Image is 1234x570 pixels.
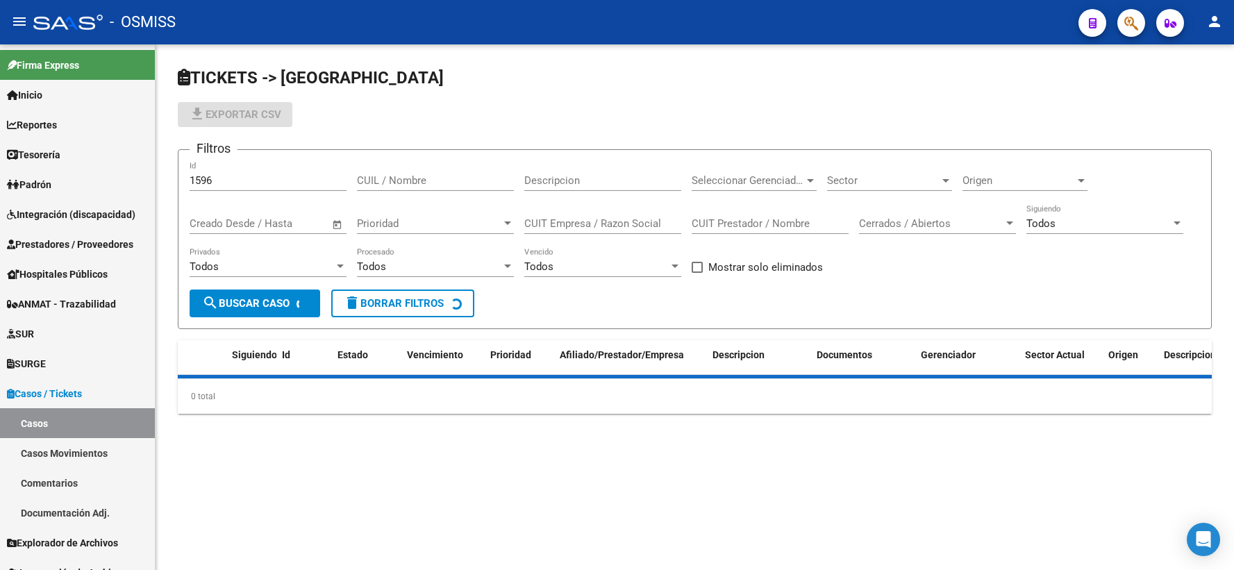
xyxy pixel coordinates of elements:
span: - OSMISS [110,7,176,37]
span: Mostrar solo eliminados [708,259,823,276]
datatable-header-cell: Origen [1103,340,1158,386]
span: Prestadores / Proveedores [7,237,133,252]
span: Hospitales Públicos [7,267,108,282]
span: Id [282,349,290,360]
button: Borrar Filtros [331,290,474,317]
span: Origen [962,174,1075,187]
datatable-header-cell: Prioridad [485,340,554,386]
span: Borrar Filtros [344,297,444,310]
datatable-header-cell: Estado [332,340,401,386]
span: Buscar Caso [202,297,290,310]
input: Fecha inicio [190,217,246,230]
div: Open Intercom Messenger [1187,523,1220,556]
span: Todos [1026,217,1056,230]
span: Todos [357,260,386,273]
span: Vencimiento [407,349,463,360]
span: Inicio [7,87,42,103]
datatable-header-cell: Sector Actual [1019,340,1103,386]
span: Prioridad [490,349,531,360]
span: Sector [827,174,940,187]
div: 0 total [178,379,1212,414]
datatable-header-cell: Gerenciador [915,340,1019,386]
span: Siguiendo [232,349,277,360]
span: Origen [1108,349,1138,360]
input: Fecha fin [258,217,326,230]
span: Afiliado/Prestador/Empresa [560,349,684,360]
mat-icon: search [202,294,219,311]
span: Todos [524,260,553,273]
span: Seleccionar Gerenciador [692,174,804,187]
span: TICKETS -> [GEOGRAPHIC_DATA] [178,68,444,87]
datatable-header-cell: Siguiendo [226,340,276,386]
span: SURGE [7,356,46,371]
datatable-header-cell: Vencimiento [401,340,485,386]
button: Open calendar [330,217,346,233]
span: Estado [337,349,368,360]
h3: Filtros [190,139,237,158]
button: Exportar CSV [178,102,292,127]
span: Padrón [7,177,51,192]
span: Todos [190,260,219,273]
span: Prioridad [357,217,501,230]
span: SUR [7,326,34,342]
datatable-header-cell: Afiliado/Prestador/Empresa [554,340,707,386]
span: Reportes [7,117,57,133]
button: Buscar Caso [190,290,320,317]
span: Sector Actual [1025,349,1085,360]
mat-icon: delete [344,294,360,311]
span: Documentos [817,349,872,360]
datatable-header-cell: Descripcion [707,340,811,386]
span: Gerenciador [921,349,976,360]
span: Cerrados / Abiertos [859,217,1003,230]
span: Descripcion [712,349,765,360]
span: Casos / Tickets [7,386,82,401]
span: Firma Express [7,58,79,73]
mat-icon: person [1206,13,1223,30]
span: Tesorería [7,147,60,162]
datatable-header-cell: Documentos [811,340,915,386]
mat-icon: menu [11,13,28,30]
mat-icon: file_download [189,106,206,122]
span: Explorador de Archivos [7,535,118,551]
span: Integración (discapacidad) [7,207,135,222]
span: ANMAT - Trazabilidad [7,296,116,312]
datatable-header-cell: Id [276,340,332,386]
span: Exportar CSV [189,108,281,121]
